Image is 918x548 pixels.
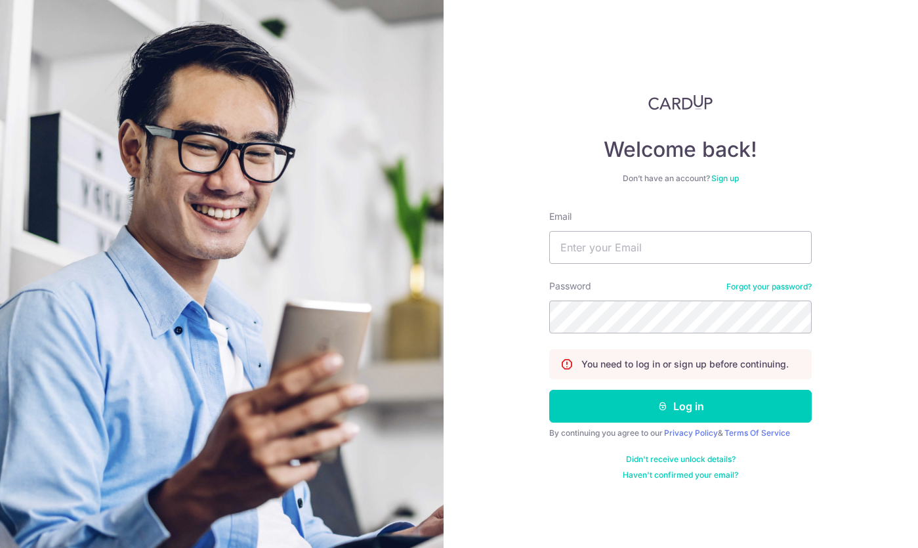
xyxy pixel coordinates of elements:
[648,95,713,110] img: CardUp Logo
[664,428,718,438] a: Privacy Policy
[549,210,572,223] label: Email
[626,454,736,465] a: Didn't receive unlock details?
[549,173,812,184] div: Don’t have an account?
[549,280,591,293] label: Password
[549,390,812,423] button: Log in
[724,428,790,438] a: Terms Of Service
[549,428,812,438] div: By continuing you agree to our &
[623,470,738,480] a: Haven't confirmed your email?
[581,358,789,371] p: You need to log in or sign up before continuing.
[711,173,739,183] a: Sign up
[726,282,812,292] a: Forgot your password?
[549,137,812,163] h4: Welcome back!
[549,231,812,264] input: Enter your Email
